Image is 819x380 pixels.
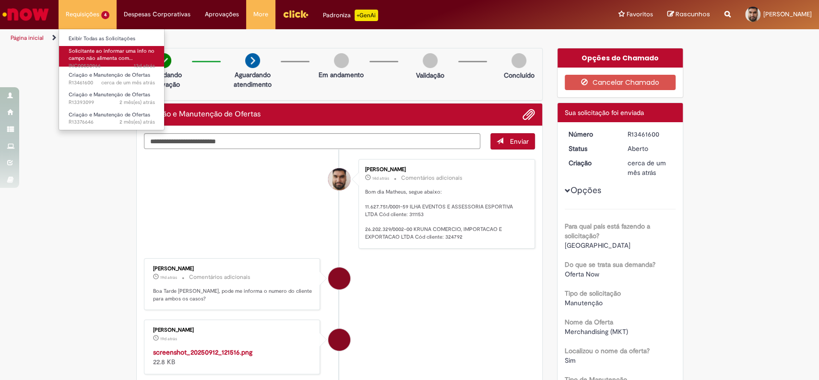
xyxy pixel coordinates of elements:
[160,275,177,280] time: 12/09/2025 12:15:29
[253,10,268,19] span: More
[69,79,155,87] span: R13461600
[189,273,250,281] small: Comentários adicionais
[119,99,155,106] span: 2 mês(es) atrás
[69,62,155,70] span: INC00520966
[69,111,150,118] span: Criação e Manutenção de Ofertas
[372,175,389,181] span: 14d atrás
[69,118,155,126] span: R13376646
[423,53,438,68] img: img-circle-grey.png
[763,10,812,18] span: [PERSON_NAME]
[160,336,177,342] span: 19d atrás
[160,275,177,280] span: 19d atrás
[245,53,260,68] img: arrow-next.png
[59,46,165,67] a: Aberto INC00520966 : Solicitante ao informar uma info no campo não alimenta com o resultado
[503,70,534,80] p: Concluído
[153,266,313,272] div: [PERSON_NAME]
[153,347,313,367] div: 22.8 KB
[561,144,620,153] dt: Status
[144,110,261,119] h2: Criação e Manutenção de Ofertas Histórico de tíquete
[565,270,599,278] span: Oferta Now
[59,110,165,127] a: Aberto R13376646 : Criação e Manutenção de Ofertas
[565,346,650,355] b: Localizou o nome da oferta?
[628,159,666,177] time: 29/08/2025 10:44:20
[323,10,378,21] div: Padroniza
[328,267,350,289] div: Matheus Borges
[119,118,155,126] span: 2 mês(es) atrás
[11,34,44,42] a: Página inicial
[365,167,525,173] div: [PERSON_NAME]
[1,5,50,24] img: ServiceNow
[59,70,165,88] a: Aberto R13461600 : Criação e Manutenção de Ofertas
[119,118,155,126] time: 08/08/2025 08:50:18
[153,288,313,302] p: Boa Tarde [PERSON_NAME], pode me informa o numero do cliente para ambos os casos?
[328,168,350,190] div: Diego Pereira De Araujo
[334,53,349,68] img: img-circle-grey.png
[283,7,309,21] img: click_logo_yellow_360x200.png
[490,133,535,150] button: Enviar
[522,108,535,121] button: Adicionar anexos
[355,10,378,21] p: +GenAi
[565,75,676,90] button: Cancelar Chamado
[628,158,672,177] div: 29/08/2025 10:44:20
[124,10,190,19] span: Despesas Corporativas
[153,327,313,333] div: [PERSON_NAME]
[134,62,155,69] time: 18/09/2025 10:36:03
[372,175,389,181] time: 17/09/2025 10:55:40
[565,222,650,240] b: Para qual país está fazendo a solicitação?
[69,91,150,98] span: Criação e Manutenção de Ofertas
[59,90,165,107] a: Aberto R13393099 : Criação e Manutenção de Ofertas
[319,70,364,80] p: Em andamento
[565,318,613,326] b: Nome da Oferta
[628,129,672,139] div: R13461600
[153,348,252,357] a: screenshot_20250912_121516.png
[676,10,710,19] span: Rascunhos
[565,327,628,336] span: Merchandising (MKT)
[7,29,539,47] ul: Trilhas de página
[401,174,463,182] small: Comentários adicionais
[229,70,276,89] p: Aguardando atendimento
[565,356,576,365] span: Sim
[59,29,165,130] ul: Requisições
[416,70,444,80] p: Validação
[160,336,177,342] time: 12/09/2025 12:15:26
[328,329,350,351] div: Matheus Borges
[134,62,155,69] span: 13d atrás
[565,108,644,117] span: Sua solicitação foi enviada
[565,241,630,250] span: [GEOGRAPHIC_DATA]
[561,129,620,139] dt: Número
[101,79,155,86] span: cerca de um mês atrás
[628,159,666,177] span: cerca de um mês atrás
[69,71,150,79] span: Criação e Manutenção de Ofertas
[628,144,672,153] div: Aberto
[69,47,154,62] span: Solicitante ao informar uma info no campo não alimenta com…
[510,137,529,146] span: Enviar
[66,10,99,19] span: Requisições
[565,289,621,298] b: Tipo de solicitação
[59,34,165,44] a: Exibir Todas as Solicitações
[69,99,155,106] span: R13393099
[101,79,155,86] time: 29/08/2025 10:44:22
[565,299,603,307] span: Manutenção
[205,10,239,19] span: Aprovações
[101,11,109,19] span: 4
[565,260,655,269] b: Do que se trata sua demanda?
[144,133,481,150] textarea: Digite sua mensagem aqui...
[365,188,525,241] p: Bom dia Matheus, segue abaixo: 11.627.751/0001-59 ILHA EVENTOS E ASSESSORIA ESPORTIVA LTDA Cód cl...
[561,158,620,168] dt: Criação
[511,53,526,68] img: img-circle-grey.png
[627,10,653,19] span: Favoritos
[667,10,710,19] a: Rascunhos
[558,48,683,68] div: Opções do Chamado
